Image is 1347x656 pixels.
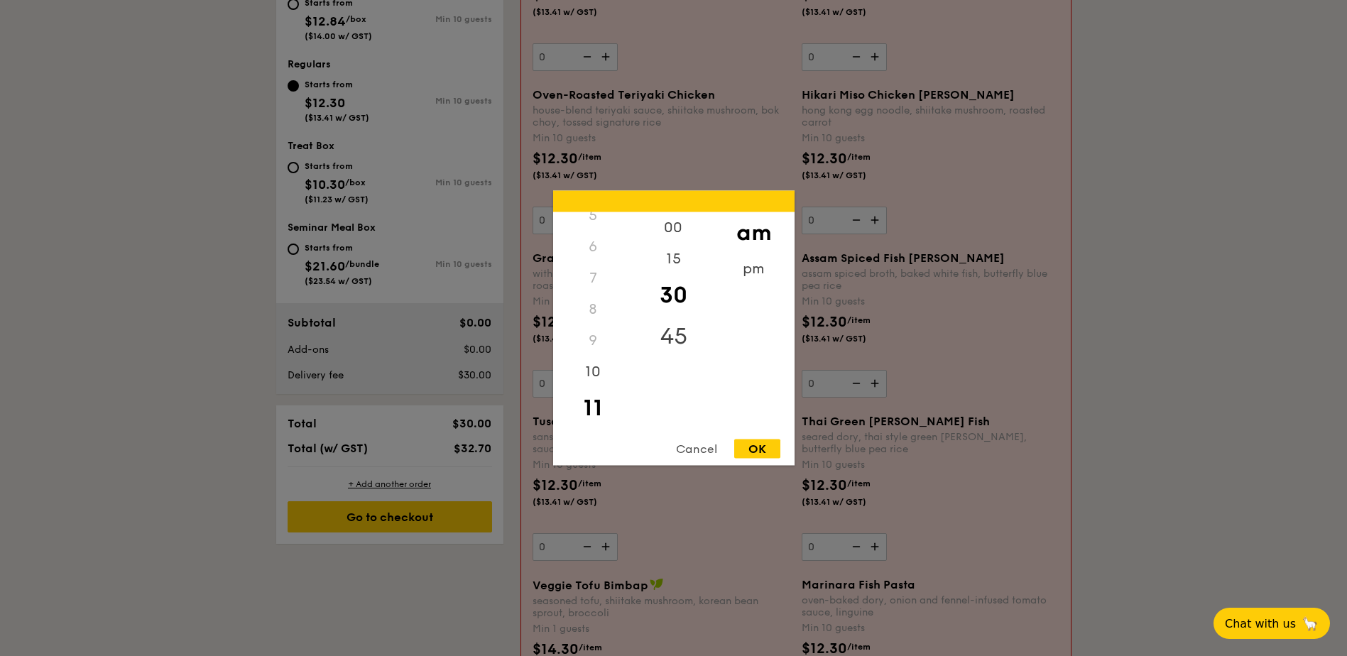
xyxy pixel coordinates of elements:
[553,356,633,388] div: 10
[553,200,633,231] div: 5
[553,263,633,294] div: 7
[553,294,633,325] div: 8
[714,253,794,285] div: pm
[1225,617,1296,630] span: Chat with us
[714,212,794,253] div: am
[633,244,714,275] div: 15
[734,439,780,459] div: OK
[553,388,633,429] div: 11
[633,212,714,244] div: 00
[662,439,731,459] div: Cancel
[553,231,633,263] div: 6
[1214,608,1330,639] button: Chat with us🦙
[553,325,633,356] div: 9
[633,316,714,357] div: 45
[633,275,714,316] div: 30
[1302,616,1319,632] span: 🦙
